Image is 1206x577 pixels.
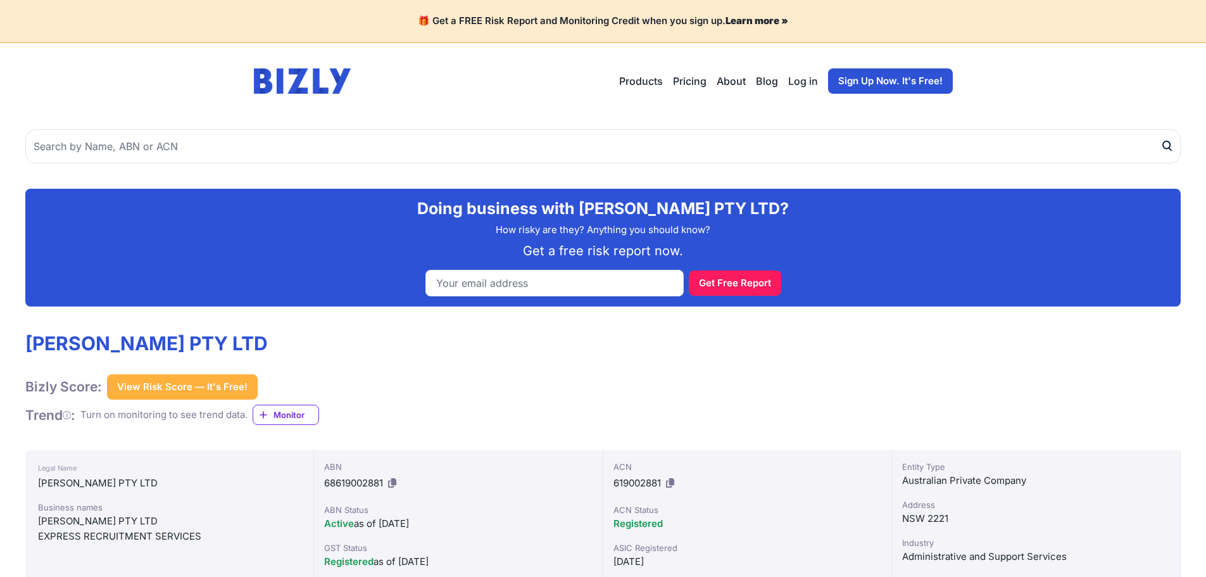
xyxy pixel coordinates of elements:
[324,517,354,529] span: Active
[324,516,592,531] div: as of [DATE]
[689,270,781,296] button: Get Free Report
[35,242,1171,260] p: Get a free risk report now.
[613,477,661,489] span: 619002881
[80,408,248,422] div: Turn on monitoring to see trend data.
[902,473,1170,488] div: Australian Private Company
[38,529,301,544] div: EXPRESS RECRUITMENT SERVICES
[619,73,663,89] button: Products
[673,73,707,89] a: Pricing
[613,517,663,529] span: Registered
[613,542,881,554] div: ASIC Registered
[25,332,319,355] h1: [PERSON_NAME] PTY LTD
[425,270,684,296] input: Your email address
[613,504,881,516] div: ACN Status
[788,73,818,89] a: Log in
[902,460,1170,473] div: Entity Type
[613,460,881,473] div: ACN
[35,199,1171,218] h2: Doing business with [PERSON_NAME] PTY LTD?
[38,460,301,476] div: Legal Name
[902,511,1170,526] div: NSW 2221
[725,15,788,27] a: Learn more »
[25,407,75,424] h1: Trend :
[38,501,301,514] div: Business names
[902,536,1170,549] div: Industry
[35,223,1171,238] p: How risky are they? Anything you should know?
[324,555,374,567] span: Registered
[15,15,1191,27] h4: 🎁 Get a FREE Risk Report and Monitoring Credit when you sign up.
[253,405,319,425] a: Monitor
[902,549,1170,564] div: Administrative and Support Services
[25,378,102,395] h1: Bizly Score:
[613,554,881,569] div: [DATE]
[25,129,1181,163] input: Search by Name, ABN or ACN
[324,477,383,489] span: 68619002881
[324,542,592,554] div: GST Status
[38,476,301,491] div: [PERSON_NAME] PTY LTD
[324,504,592,516] div: ABN Status
[107,374,258,400] button: View Risk Score — It's Free!
[273,409,318,421] span: Monitor
[324,460,592,473] div: ABN
[324,554,592,569] div: as of [DATE]
[756,73,778,89] a: Blog
[902,498,1170,511] div: Address
[828,68,953,94] a: Sign Up Now. It's Free!
[38,514,301,529] div: [PERSON_NAME] PTY LTD
[717,73,746,89] a: About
